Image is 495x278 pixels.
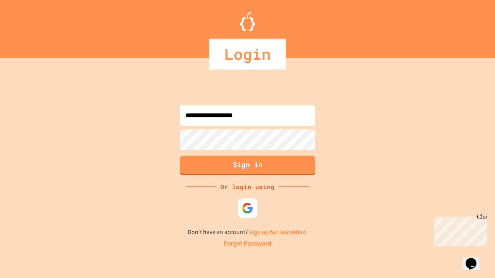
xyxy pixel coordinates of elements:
img: google-icon.svg [242,202,253,214]
div: Chat with us now!Close [3,3,53,49]
a: Sign up for JuiceMind. [249,228,308,236]
iframe: chat widget [431,214,487,246]
iframe: chat widget [463,247,487,270]
button: Sign in [180,156,315,175]
p: Don't have an account? [188,227,308,237]
a: Forgot Password [224,239,271,248]
img: Logo.svg [240,12,255,31]
div: Login [209,39,286,69]
div: Or login using [217,182,278,192]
